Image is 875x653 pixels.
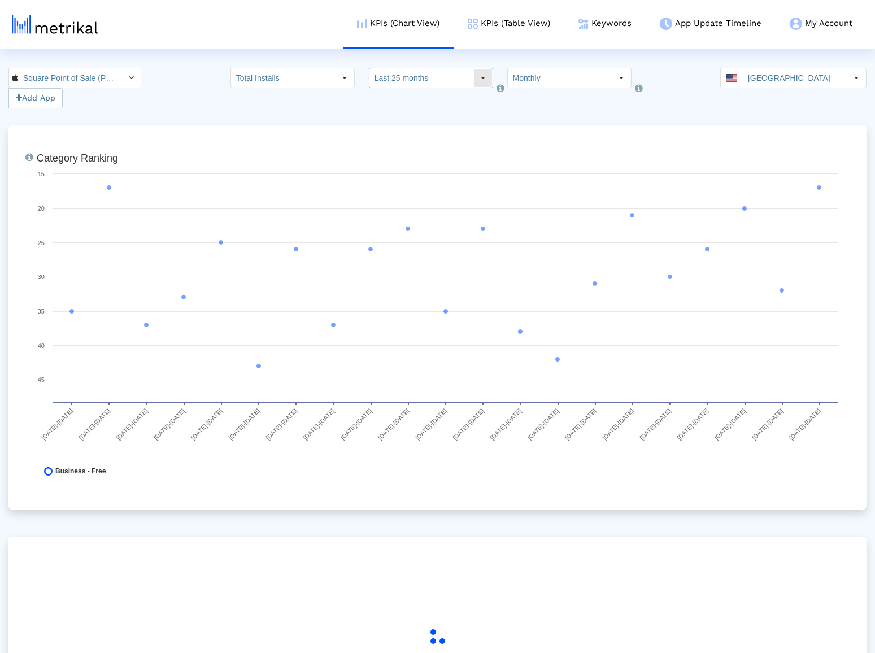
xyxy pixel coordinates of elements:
text: 25 [38,240,45,246]
text: [DATE]-[DATE] [751,407,785,441]
text: [DATE]-[DATE] [713,407,747,441]
text: [DATE]-[DATE] [115,407,149,441]
text: [DATE]-[DATE] [77,407,111,441]
span: Business - Free [55,467,106,476]
text: [DATE]-[DATE] [601,407,635,441]
text: 35 [38,308,45,315]
text: [DATE]-[DATE] [564,407,598,441]
text: [DATE]-[DATE] [526,407,560,441]
img: keywords.png [578,19,589,29]
text: [DATE]-[DATE] [40,407,74,441]
img: my-account-menu-icon.png [790,18,802,30]
img: kpi-chart-menu-icon.png [357,19,367,28]
text: 45 [38,376,45,383]
tspan: Category Ranking [37,153,118,164]
text: [DATE]-[DATE] [264,407,298,441]
text: [DATE]-[DATE] [153,407,186,441]
text: 30 [38,273,45,280]
text: [DATE]-[DATE] [489,407,523,441]
text: [DATE]-[DATE] [414,407,448,441]
text: 20 [38,205,45,212]
div: Select [122,68,141,88]
text: 15 [38,171,45,177]
div: Select [847,68,866,88]
text: [DATE]-[DATE] [451,407,485,441]
div: Select [335,68,354,88]
text: [DATE]-[DATE] [190,407,224,441]
text: 40 [38,342,45,349]
div: Select [473,68,493,88]
text: [DATE]-[DATE] [638,407,672,441]
text: [DATE]-[DATE] [676,407,709,441]
text: [DATE]-[DATE] [302,407,336,441]
text: [DATE]-[DATE] [788,407,822,441]
text: [DATE]-[DATE] [227,407,261,441]
text: [DATE]-[DATE] [377,407,411,441]
img: kpi-table-menu-icon.png [468,19,478,29]
button: Add App [8,88,63,108]
text: [DATE]-[DATE] [339,407,373,441]
img: metrical-logo-light.png [12,15,98,34]
img: app-update-menu-icon.png [660,18,672,30]
div: Select [612,68,631,88]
